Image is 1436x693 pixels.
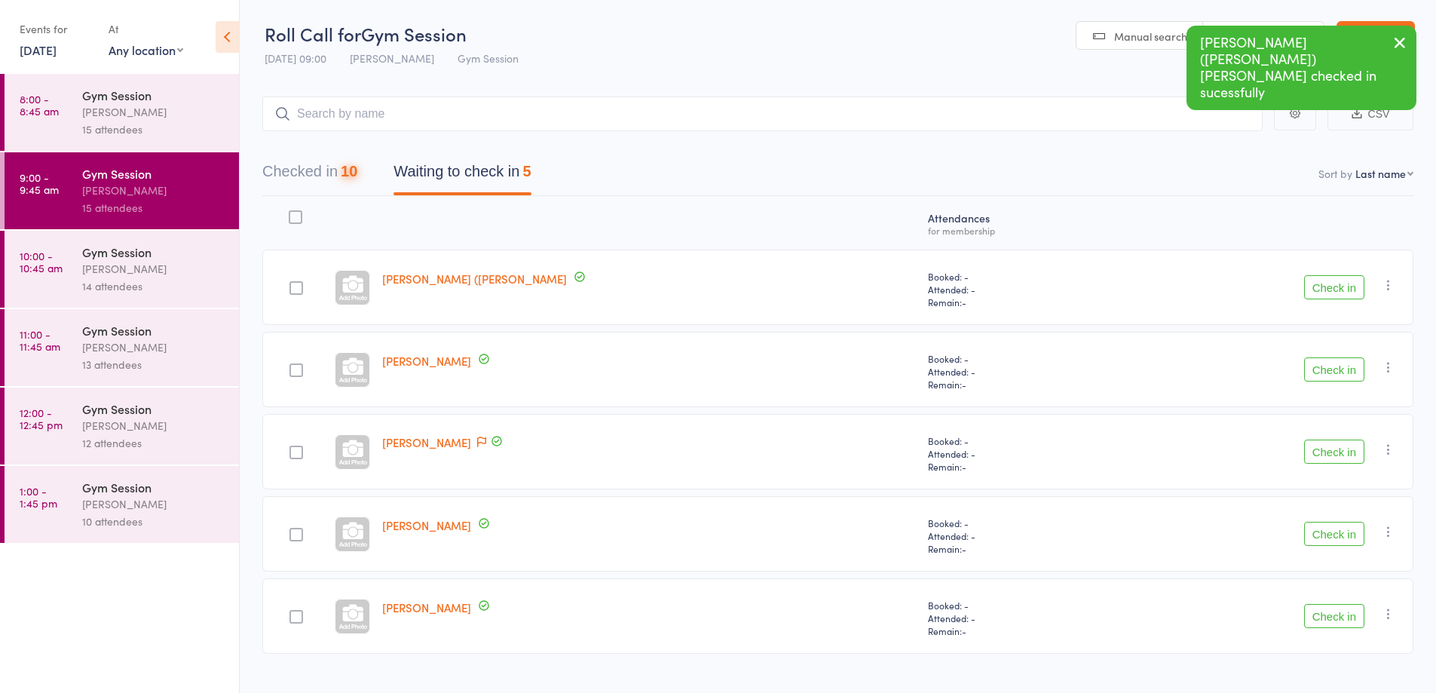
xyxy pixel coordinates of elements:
[20,485,57,509] time: 1:00 - 1:45 pm
[5,152,239,229] a: 9:00 -9:45 amGym Session[PERSON_NAME]15 attendees
[928,599,1116,612] span: Booked: -
[82,121,226,138] div: 15 attendees
[82,479,226,495] div: Gym Session
[20,250,63,274] time: 10:00 - 10:45 am
[382,517,471,533] a: [PERSON_NAME]
[962,460,966,473] span: -
[5,231,239,308] a: 10:00 -10:45 amGym Session[PERSON_NAME]14 attendees
[1304,275,1364,299] button: Check in
[82,199,226,216] div: 15 attendees
[109,41,183,58] div: Any location
[20,328,60,352] time: 11:00 - 11:45 am
[458,51,519,66] span: Gym Session
[382,353,471,369] a: [PERSON_NAME]
[382,434,471,450] a: [PERSON_NAME]
[5,74,239,151] a: 8:00 -8:45 amGym Session[PERSON_NAME]15 attendees
[5,309,239,386] a: 11:00 -11:45 amGym Session[PERSON_NAME]13 attendees
[1304,522,1364,546] button: Check in
[20,17,93,41] div: Events for
[82,417,226,434] div: [PERSON_NAME]
[928,352,1116,365] span: Booked: -
[928,624,1116,637] span: Remain:
[1186,26,1416,110] div: [PERSON_NAME] ([PERSON_NAME]) [PERSON_NAME] checked in sucessfully
[382,599,471,615] a: [PERSON_NAME]
[1355,166,1406,181] div: Last name
[928,542,1116,555] span: Remain:
[1304,604,1364,628] button: Check in
[82,182,226,199] div: [PERSON_NAME]
[382,271,567,287] a: [PERSON_NAME] ([PERSON_NAME]
[341,163,357,179] div: 10
[265,51,326,66] span: [DATE] 09:00
[928,270,1116,283] span: Booked: -
[922,203,1122,243] div: Atten­dances
[928,378,1116,391] span: Remain:
[962,624,966,637] span: -
[1327,98,1413,130] button: CSV
[928,225,1116,235] div: for membership
[82,513,226,530] div: 10 attendees
[82,87,226,103] div: Gym Session
[262,97,1263,131] input: Search by name
[928,365,1116,378] span: Attended: -
[522,163,531,179] div: 5
[82,322,226,339] div: Gym Session
[962,542,966,555] span: -
[82,495,226,513] div: [PERSON_NAME]
[1304,357,1364,382] button: Check in
[1304,440,1364,464] button: Check in
[962,378,966,391] span: -
[928,447,1116,460] span: Attended: -
[928,434,1116,447] span: Booked: -
[265,21,361,46] span: Roll Call for
[262,155,357,195] button: Checked in10
[928,283,1116,296] span: Attended: -
[928,529,1116,542] span: Attended: -
[1318,166,1352,181] label: Sort by
[82,103,226,121] div: [PERSON_NAME]
[109,17,183,41] div: At
[928,296,1116,308] span: Remain:
[350,51,434,66] span: [PERSON_NAME]
[82,339,226,356] div: [PERSON_NAME]
[82,434,226,452] div: 12 attendees
[1114,29,1187,44] span: Manual search
[82,400,226,417] div: Gym Session
[5,388,239,465] a: 12:00 -12:45 pmGym Session[PERSON_NAME]12 attendees
[928,612,1116,624] span: Attended: -
[962,296,966,308] span: -
[82,244,226,260] div: Gym Session
[928,517,1116,529] span: Booked: -
[393,155,531,195] button: Waiting to check in5
[20,171,59,195] time: 9:00 - 9:45 am
[82,278,226,295] div: 14 attendees
[20,41,57,58] a: [DATE]
[361,21,467,46] span: Gym Session
[82,165,226,182] div: Gym Session
[1336,21,1415,51] a: Exit roll call
[5,466,239,543] a: 1:00 -1:45 pmGym Session[PERSON_NAME]10 attendees
[928,460,1116,473] span: Remain:
[82,260,226,278] div: [PERSON_NAME]
[82,356,226,373] div: 13 attendees
[20,406,63,431] time: 12:00 - 12:45 pm
[20,93,59,117] time: 8:00 - 8:45 am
